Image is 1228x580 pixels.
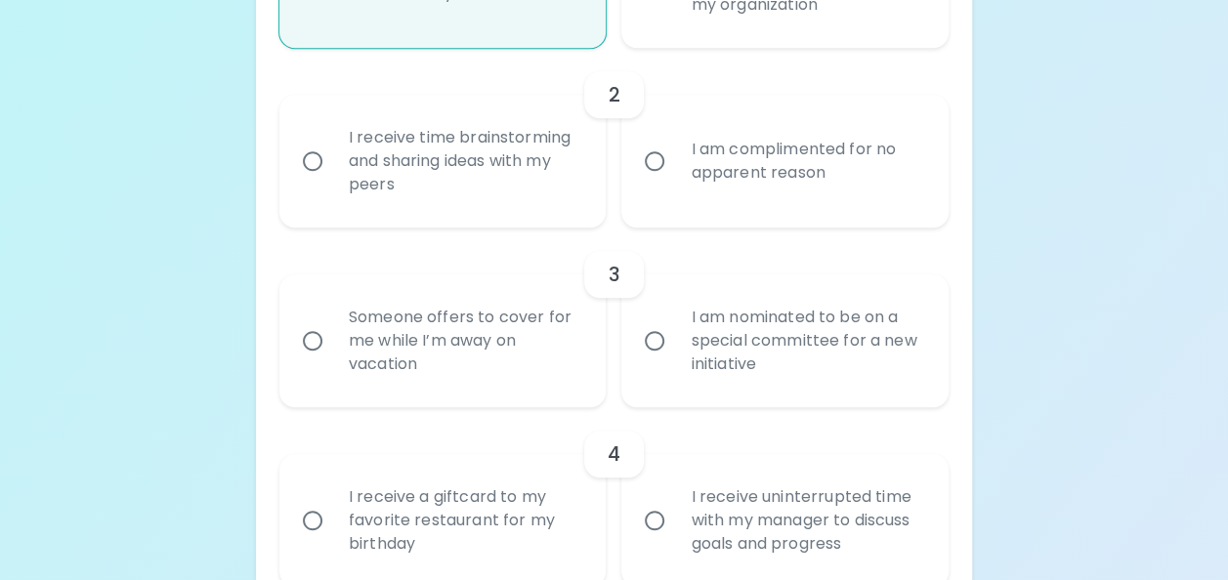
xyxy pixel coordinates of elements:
div: choice-group-check [279,228,949,407]
div: choice-group-check [279,48,949,228]
div: Someone offers to cover for me while I’m away on vacation [333,282,596,399]
div: I receive time brainstorming and sharing ideas with my peers [333,103,596,220]
h6: 2 [608,79,619,110]
div: I receive a giftcard to my favorite restaurant for my birthday [333,462,596,579]
h6: 4 [608,438,620,470]
div: I am nominated to be on a special committee for a new initiative [675,282,938,399]
h6: 3 [608,259,619,290]
div: I am complimented for no apparent reason [675,114,938,208]
div: I receive uninterrupted time with my manager to discuss goals and progress [675,462,938,579]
